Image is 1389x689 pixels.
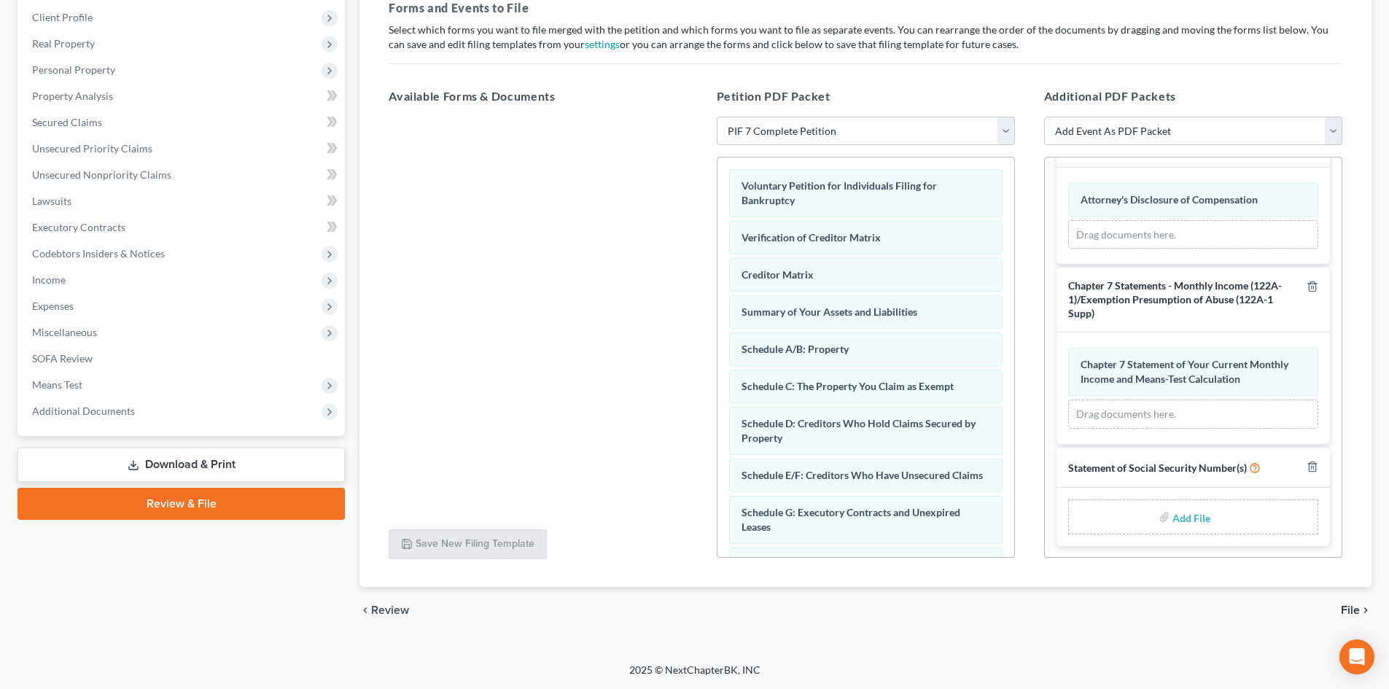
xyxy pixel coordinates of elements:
h5: Available Forms & Documents [389,87,687,105]
div: Drag documents here. [1068,400,1318,429]
span: Schedule C: The Property You Claim as Exempt [742,380,954,392]
span: Additional Documents [32,405,135,417]
a: Unsecured Nonpriority Claims [20,162,345,188]
div: 2025 © NextChapterBK, INC [279,663,1110,689]
button: chevron_left Review [359,604,424,616]
div: Drag documents here. [1068,220,1318,249]
span: Executory Contracts [32,221,125,233]
a: Secured Claims [20,109,345,136]
a: Executory Contracts [20,214,345,241]
i: chevron_left [359,604,371,616]
span: Unsecured Nonpriority Claims [32,168,171,181]
a: Review & File [17,488,345,520]
span: Chapter 7 Statement of Your Current Monthly Income and Means-Test Calculation [1081,358,1288,385]
span: Creditor Matrix [742,268,814,281]
span: Real Property [32,37,95,50]
span: Personal Property [32,63,115,76]
span: Lawsuits [32,195,71,207]
span: Secured Claims [32,116,102,128]
span: Attorney's Disclosure of Compensation [1081,193,1258,206]
span: Schedule A/B: Property [742,343,849,355]
p: Select which forms you want to file merged with the petition and which forms you want to file as ... [389,23,1342,52]
span: Means Test [32,378,82,391]
span: Unsecured Priority Claims [32,142,152,155]
span: Codebtors Insiders & Notices [32,247,165,260]
div: Open Intercom Messenger [1339,639,1374,674]
span: Verification of Creditor Matrix [742,231,881,244]
span: Statement of Social Security Number(s) [1068,462,1247,474]
a: Lawsuits [20,188,345,214]
a: settings [585,38,620,50]
i: chevron_right [1360,604,1372,616]
span: Schedule E/F: Creditors Who Have Unsecured Claims [742,469,983,481]
span: Property Analysis [32,90,113,102]
span: Client Profile [32,11,93,23]
span: Petition PDF Packet [717,89,830,103]
span: Schedule G: Executory Contracts and Unexpired Leases [742,506,960,533]
span: Chapter 7 Statements - Monthly Income (122A-1)/Exemption Presumption of Abuse (122A-1 Supp) [1068,279,1282,319]
a: Property Analysis [20,83,345,109]
span: File [1341,604,1360,616]
a: Unsecured Priority Claims [20,136,345,162]
span: Summary of Your Assets and Liabilities [742,305,917,318]
span: Miscellaneous [32,326,97,338]
span: SOFA Review [32,352,93,365]
h5: Additional PDF Packets [1044,87,1342,105]
span: Income [32,273,66,286]
span: Schedule D: Creditors Who Hold Claims Secured by Property [742,417,976,444]
span: Expenses [32,300,74,312]
button: Save New Filing Template [389,529,547,560]
span: Review [371,604,409,616]
a: Download & Print [17,448,345,482]
a: SOFA Review [20,346,345,372]
span: Voluntary Petition for Individuals Filing for Bankruptcy [742,179,937,206]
